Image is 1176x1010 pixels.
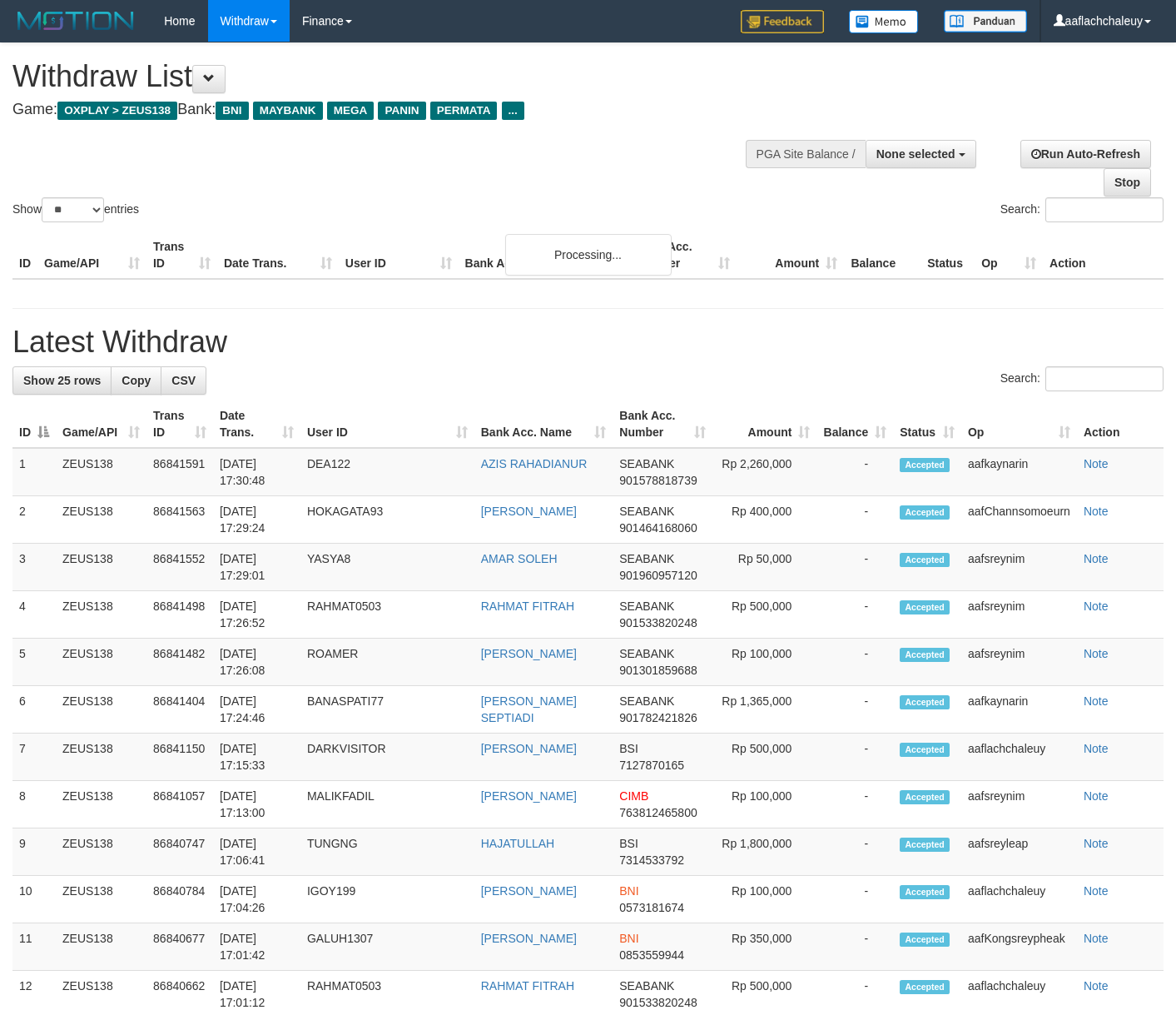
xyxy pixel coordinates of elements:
[629,231,737,279] th: Bank Acc. Number
[1084,837,1109,850] a: Note
[481,505,577,518] a: [PERSON_NAME]
[12,8,139,33] img: MOTION_logo.png
[56,639,146,686] td: ZEUS138
[619,996,697,1009] span: Copy 901533820248 to clipboard
[900,600,950,614] span: Accepted
[619,616,697,629] span: Copy 901533820248 to clipboard
[213,496,300,544] td: [DATE] 17:29:24
[619,853,684,867] span: Copy 7314533792 to clipboard
[900,695,950,709] span: Accepted
[481,884,577,898] a: [PERSON_NAME]
[844,231,920,279] th: Balance
[300,876,474,923] td: IGOY199
[900,790,950,804] span: Accepted
[12,544,56,591] td: 3
[961,496,1077,544] td: aafChannsomoeurn
[1084,789,1109,803] a: Note
[56,686,146,734] td: ZEUS138
[619,948,684,962] span: Copy 0853559944 to clipboard
[146,544,213,591] td: 86841552
[712,496,816,544] td: Rp 400,000
[56,923,146,971] td: ZEUS138
[216,102,248,120] span: BNI
[12,828,56,876] td: 9
[1000,366,1164,391] label: Search:
[619,759,684,772] span: Copy 7127870165 to clipboard
[213,448,300,496] td: [DATE] 17:30:48
[161,366,206,395] a: CSV
[1043,231,1164,279] th: Action
[146,448,213,496] td: 86841591
[816,781,893,828] td: -
[300,686,474,734] td: BANASPATI77
[12,60,767,93] h1: Withdraw List
[1000,197,1164,222] label: Search:
[12,448,56,496] td: 1
[57,102,177,120] span: OXPLAY > ZEUS138
[146,401,213,448] th: Trans ID: activate to sort column ascending
[56,544,146,591] td: ZEUS138
[300,923,474,971] td: GALUH1307
[944,10,1027,32] img: panduan.png
[961,544,1077,591] td: aafsreynim
[481,837,554,850] a: HAJATULLAH
[712,544,816,591] td: Rp 50,000
[900,505,950,520] span: Accepted
[712,401,816,448] th: Amount: activate to sort column ascending
[481,789,577,803] a: [PERSON_NAME]
[37,231,146,279] th: Game/API
[213,401,300,448] th: Date Trans.: activate to sort column ascending
[741,10,824,33] img: Feedback.jpg
[619,569,697,582] span: Copy 901960957120 to clipboard
[816,828,893,876] td: -
[961,686,1077,734] td: aafkaynarin
[146,496,213,544] td: 86841563
[816,734,893,781] td: -
[613,401,712,448] th: Bank Acc. Number: activate to sort column ascending
[920,231,975,279] th: Status
[1084,932,1109,945] a: Note
[300,828,474,876] td: TUNGNG
[171,374,196,387] span: CSV
[1084,457,1109,470] a: Note
[712,686,816,734] td: Rp 1,365,000
[619,521,697,535] span: Copy 901464168060 to clipboard
[619,505,674,518] span: SEABANK
[619,979,674,993] span: SEABANK
[146,591,213,639] td: 86841498
[900,743,950,757] span: Accepted
[56,734,146,781] td: ZEUS138
[712,876,816,923] td: Rp 100,000
[146,231,217,279] th: Trans ID
[900,933,950,947] span: Accepted
[213,876,300,923] td: [DATE] 17:04:26
[339,231,459,279] th: User ID
[900,980,950,994] span: Accepted
[746,140,866,168] div: PGA Site Balance /
[481,979,574,993] a: RAHMAT FITRAH
[213,591,300,639] td: [DATE] 17:26:52
[12,639,56,686] td: 5
[712,734,816,781] td: Rp 500,000
[12,496,56,544] td: 2
[619,664,697,677] span: Copy 901301859688 to clipboard
[213,544,300,591] td: [DATE] 17:29:01
[56,448,146,496] td: ZEUS138
[619,457,674,470] span: SEABANK
[56,876,146,923] td: ZEUS138
[300,734,474,781] td: DARKVISITOR
[213,686,300,734] td: [DATE] 17:24:46
[712,923,816,971] td: Rp 350,000
[481,694,577,724] a: [PERSON_NAME] SEPTIADI
[619,932,638,945] span: BNI
[737,231,844,279] th: Amount
[300,639,474,686] td: ROAMER
[1045,366,1164,391] input: Search:
[712,639,816,686] td: Rp 100,000
[481,600,574,613] a: RAHMAT FITRAH
[1045,197,1164,222] input: Search:
[900,648,950,662] span: Accepted
[712,828,816,876] td: Rp 1,800,000
[12,326,1164,359] h1: Latest Withdraw
[900,458,950,472] span: Accepted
